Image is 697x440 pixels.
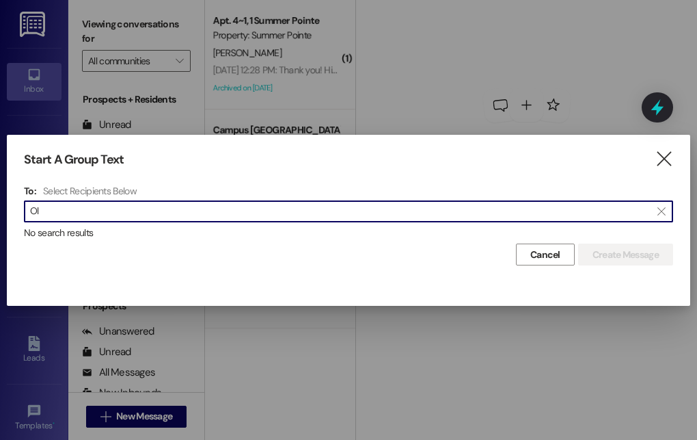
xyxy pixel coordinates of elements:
h3: To: [24,185,36,197]
span: Cancel [530,248,560,262]
div: No search results [24,226,673,240]
button: Cancel [516,244,575,266]
i:  [657,206,665,217]
h3: Start A Group Text [24,152,124,168]
span: Create Message [592,248,659,262]
h4: Select Recipients Below [43,185,137,197]
button: Create Message [578,244,673,266]
i:  [655,152,673,166]
button: Clear text [651,201,672,222]
input: Search for any contact or apartment [30,202,651,221]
